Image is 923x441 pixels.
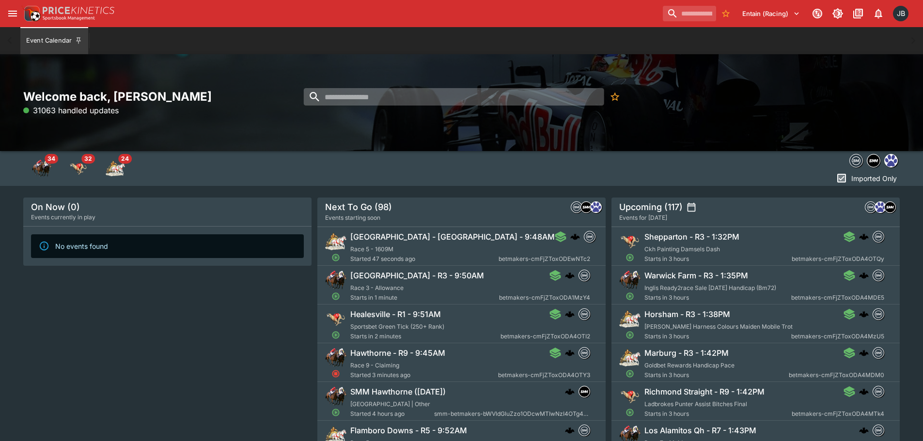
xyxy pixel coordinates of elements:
img: greyhound_racing.png [619,231,641,252]
img: betmakers.png [873,270,884,281]
img: horse_racing.png [619,270,641,291]
div: betmakers [579,270,590,281]
span: betmakers-cmFjZToxODA4OTY3 [498,370,590,380]
h6: Hawthorne - R9 - 9:45AM [350,348,445,358]
span: smm-betmakers-bWVldGluZzo1ODcwMTIwNzI4OTg4MjI0NzA [434,409,590,419]
input: search [304,88,604,106]
img: betmakers.png [579,348,590,358]
div: betmakers [873,425,884,436]
h6: Horsham - R3 - 1:38PM [644,309,730,319]
img: betmakers.png [873,309,884,319]
div: cerberus [565,271,575,280]
div: betmakers [873,386,884,397]
h6: Marburg - R3 - 1:42PM [644,348,729,358]
h6: Shepparton - R3 - 1:32PM [644,232,739,242]
div: cerberus [565,426,575,435]
h6: [GEOGRAPHIC_DATA] - [GEOGRAPHIC_DATA] - 9:48AM [350,232,555,242]
span: 34 [45,154,58,164]
span: Inglis Ready2race Sale [DATE] Handicap (Bm72) [644,284,776,291]
button: No Bookmarks [606,88,624,106]
span: Ckh Painting Damsels Dash [644,245,720,253]
svg: Open [626,369,634,378]
img: logo-cerberus.svg [859,426,869,435]
h5: Upcoming (117) [619,201,683,213]
h2: Welcome back, [PERSON_NAME] [23,89,312,104]
div: cerberus [565,309,575,319]
div: betmakers [873,231,884,243]
svg: Open [331,331,340,339]
img: logo-cerberus.svg [565,426,575,435]
img: greyhound_racing.png [325,308,346,330]
div: betmakers [579,308,590,320]
img: betmakers.png [584,231,595,242]
svg: Open [626,331,634,339]
img: logo-cerberus.svg [859,232,869,242]
span: Starts in 3 hours [644,370,789,380]
img: betmakers.png [850,154,862,167]
img: harness_racing.png [325,231,346,252]
p: Imported Only [851,173,897,183]
h6: [GEOGRAPHIC_DATA] - R3 - 9:50AM [350,271,484,281]
img: harness_racing [106,159,125,178]
img: logo-cerberus.svg [859,309,869,319]
div: betmakers [579,425,590,436]
div: Greyhound Racing [69,159,88,178]
img: logo-cerberus.svg [565,271,575,280]
span: Starts in 2 minutes [350,332,501,341]
img: betmakers.png [579,270,590,281]
img: horse_racing.png [325,386,346,407]
span: Started 3 minutes ago [350,370,498,380]
div: cerberus [859,232,869,242]
svg: Open [331,292,340,301]
span: Goldbet Rewards Handicap Pace [644,362,735,369]
span: Ladbrokes Punter Assist Bitches Final [644,400,747,408]
div: grnz [590,201,602,213]
button: Imported Only [833,170,900,186]
div: betmakers [579,347,590,359]
div: cerberus [565,348,575,358]
img: logo-cerberus.svg [859,271,869,280]
img: logo-cerberus.svg [565,348,575,358]
span: betmakers-cmFjZToxODA4OTI2 [501,332,590,341]
span: betmakers-cmFjZToxODA4MDE5 [791,293,884,303]
span: Events currently in play [31,213,95,222]
div: Horse Racing [32,159,51,178]
span: Race 5 - 1609M [350,245,393,253]
div: betmakers [849,154,863,167]
button: Notifications [870,5,887,22]
span: [PERSON_NAME] Harness Colours Maiden Mobile Trot [644,323,793,330]
span: betmakers-cmFjZToxODEwNTc2 [499,254,590,264]
h6: Los Alamitos Qh - R7 - 1:43PM [644,426,756,436]
span: betmakers-cmFjZToxODA4MTk4 [792,409,884,419]
div: cerberus [859,348,869,358]
svg: Open [626,408,634,417]
div: Josh Brown [893,6,908,21]
img: greyhound_racing.png [619,386,641,407]
img: betmakers.png [579,309,590,319]
button: Event Calendar [20,27,88,54]
div: betmakers [571,201,582,213]
span: betmakers-cmFjZToxODA4MzU5 [791,332,884,341]
span: Race 3 - Allowance [350,284,404,291]
img: betmakers.png [579,425,590,436]
button: Connected to PK [809,5,826,22]
div: cerberus [859,271,869,280]
svg: Open [626,292,634,301]
span: Started 4 hours ago [350,409,434,419]
img: betmakers.png [873,348,884,358]
div: Event type filters [23,151,134,186]
span: Starts in 3 hours [644,293,791,303]
div: No events found [55,237,108,255]
img: PriceKinetics [43,7,114,14]
span: Started 47 seconds ago [350,254,499,264]
img: logo-cerberus.svg [570,232,580,242]
div: cerberus [859,426,869,435]
button: Documentation [849,5,867,22]
img: logo-cerberus.svg [859,348,869,358]
button: Josh Brown [890,3,911,24]
span: Starts in 3 hours [644,409,792,419]
svg: Open [626,253,634,262]
img: harness_racing.png [619,308,641,330]
img: samemeetingmulti.png [581,202,592,213]
span: betmakers-cmFjZToxODA4MDM0 [789,370,884,380]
